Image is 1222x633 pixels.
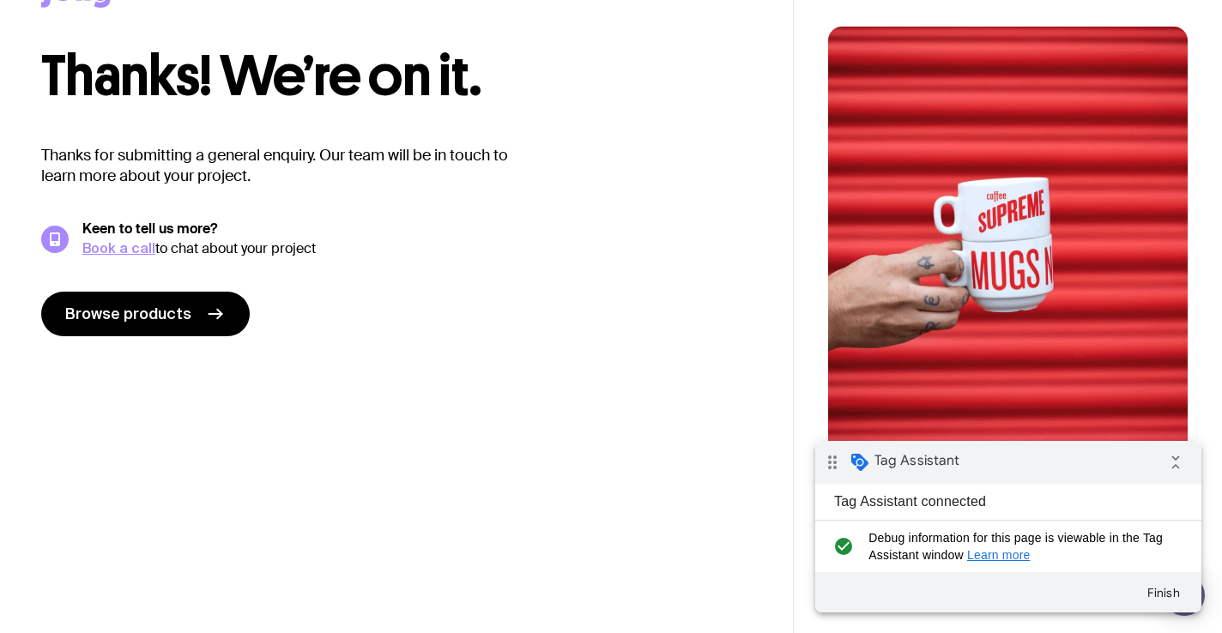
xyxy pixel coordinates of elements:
[41,42,481,110] span: Thanks! We’re on it.
[65,304,191,324] span: Browse products
[14,88,42,123] i: check_circle
[82,240,155,256] a: Book a call
[152,107,215,121] a: Learn more
[53,88,358,123] span: Debug information for this page is viewable in the Tag Assistant window
[343,4,378,39] i: Collapse debug badge
[318,136,379,167] button: Finish
[82,239,752,257] div: to chat about your project
[41,292,250,336] a: Browse products
[41,145,535,186] p: Thanks for submitting a general enquiry. Our team will be in touch to learn more about your project.
[82,220,752,238] h5: Keen to tell us more?
[59,11,144,28] span: Tag Assistant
